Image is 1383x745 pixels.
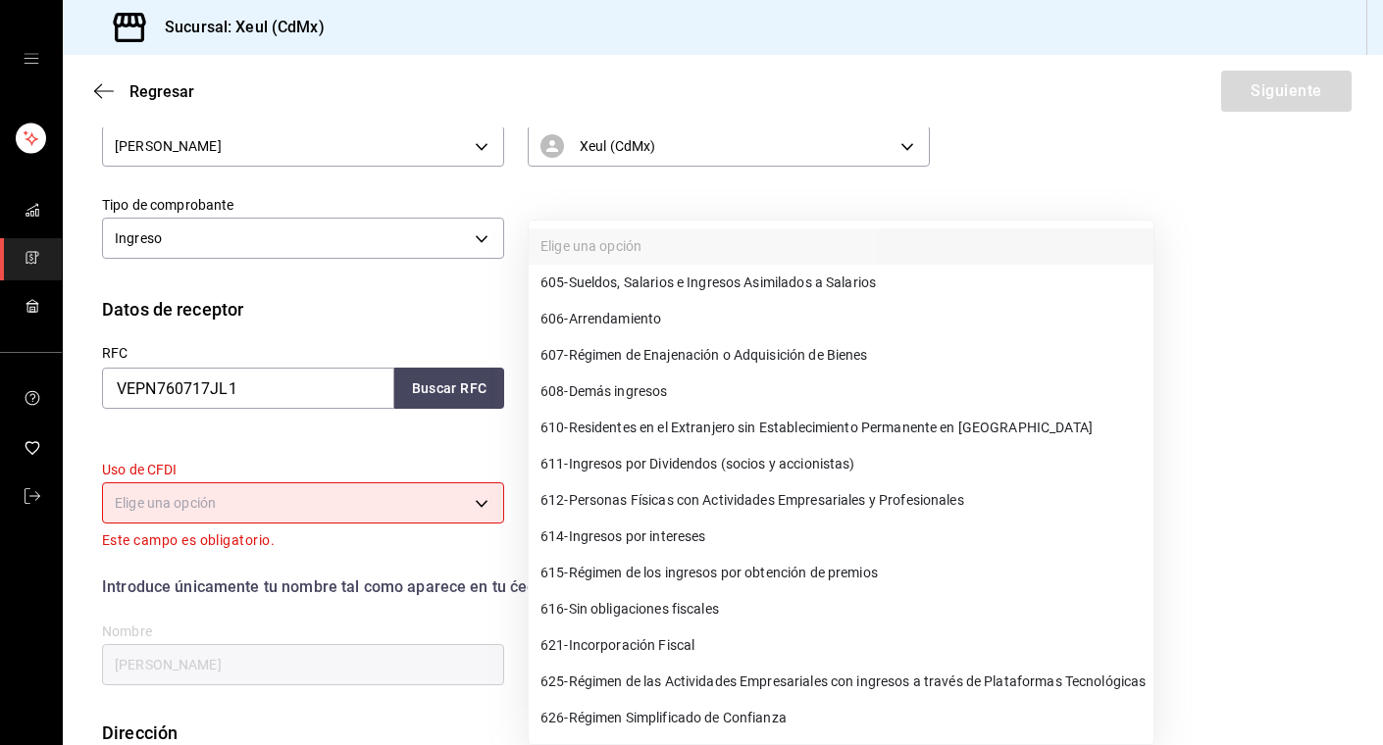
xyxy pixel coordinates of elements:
span: 610 - Residentes en el Extranjero sin Establecimiento Permanente en [GEOGRAPHIC_DATA] [540,418,1093,438]
span: 614 - Ingresos por intereses [540,526,705,547]
span: 611 - Ingresos por Dividendos (socios y accionistas) [540,454,855,474]
span: 607 - Régimen de Enajenación o Adquisición de Bienes [540,345,868,366]
span: 605 - Sueldos, Salarios e Ingresos Asimilados a Salarios [540,273,876,293]
span: 616 - Sin obligaciones fiscales [540,599,719,620]
span: 626 - Régimen Simplificado de Confianza [540,708,787,728]
span: 608 - Demás ingresos [540,381,667,402]
span: 621 - Incorporación Fiscal [540,635,694,656]
span: 612 - Personas Físicas con Actividades Empresariales y Profesionales [540,490,964,511]
span: 606 - Arrendamiento [540,309,661,329]
span: 625 - Régimen de las Actividades Empresariales con ingresos a través de Plataformas Tecnológicas [540,671,1146,692]
span: 615 - Régimen de los ingresos por obtención de premios [540,563,878,583]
